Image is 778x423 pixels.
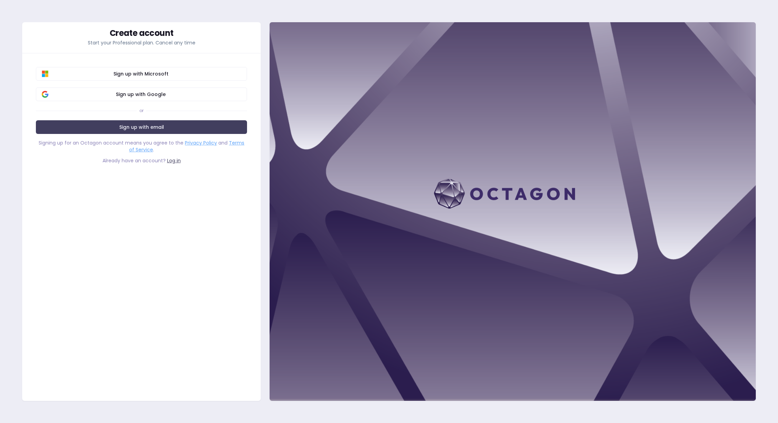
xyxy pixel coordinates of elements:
a: Privacy Policy [185,139,217,146]
span: Sign up with Microsoft [40,70,241,77]
div: Already have an account? [36,157,247,164]
div: Create account [36,29,247,37]
a: Sign up with email [36,120,247,134]
span: Sign up with Google [40,91,241,98]
button: Sign up with Microsoft [36,67,247,81]
a: Log in [167,157,181,164]
div: or [139,108,144,113]
button: Sign up with Google [36,87,247,101]
p: Start your Professional plan. Cancel any time [36,39,247,46]
a: Terms of Service [129,139,245,153]
div: Signing up for an Octagon account means you agree to the and . [36,139,247,153]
